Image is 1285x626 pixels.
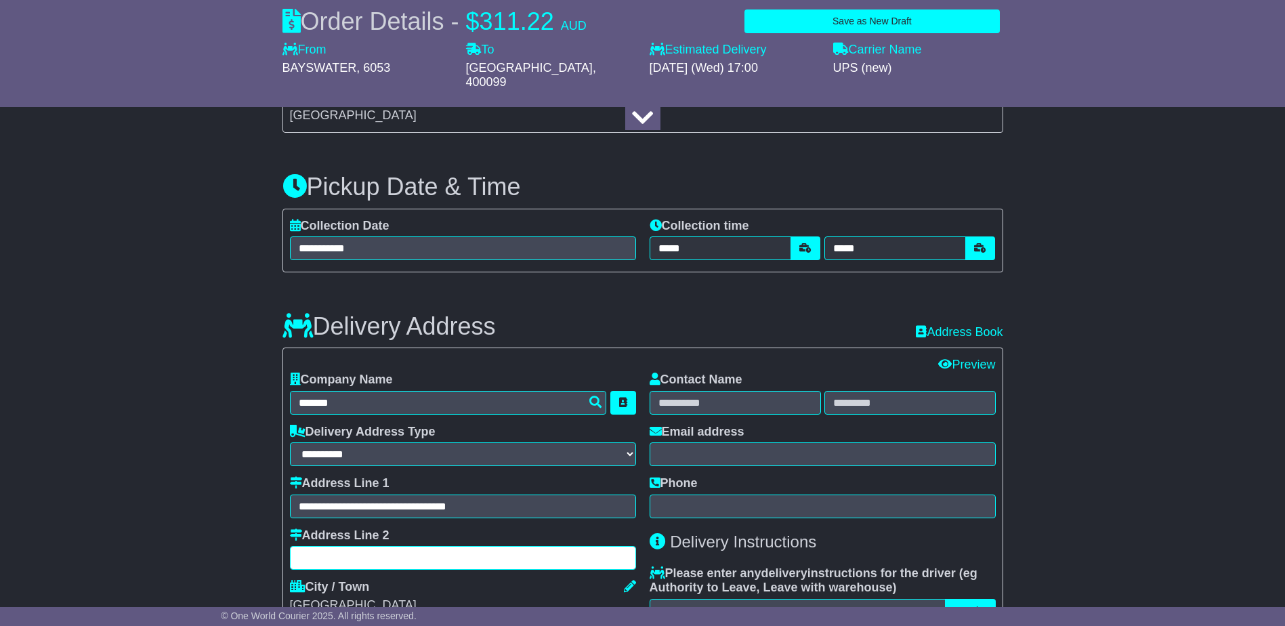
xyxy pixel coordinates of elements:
[650,566,977,595] span: eg Authority to Leave, Leave with warehouse
[761,566,807,580] span: delivery
[833,43,922,58] label: Carrier Name
[833,61,1003,76] div: UPS (new)
[670,533,816,551] span: Delivery Instructions
[650,61,820,76] div: [DATE] (Wed) 17:00
[650,219,749,234] label: Collection time
[466,43,494,58] label: To
[282,173,1003,201] h3: Pickup Date & Time
[282,43,326,58] label: From
[466,61,596,89] span: , 400099
[650,476,698,491] label: Phone
[650,425,744,440] label: Email address
[282,313,496,340] h3: Delivery Address
[290,528,389,543] label: Address Line 2
[356,61,390,75] span: , 6053
[480,7,554,35] span: 311.22
[650,43,820,58] label: Estimated Delivery
[650,373,742,388] label: Contact Name
[466,61,593,75] span: [GEOGRAPHIC_DATA]
[290,580,370,595] label: City / Town
[290,425,436,440] label: Delivery Address Type
[221,610,417,621] span: © One World Courier 2025. All rights reserved.
[282,7,587,36] div: Order Details -
[938,358,995,371] a: Preview
[290,476,389,491] label: Address Line 1
[290,108,417,122] span: [GEOGRAPHIC_DATA]
[945,599,995,623] button: Popular
[650,566,996,596] label: Please enter any instructions for the driver ( )
[290,219,389,234] label: Collection Date
[466,7,480,35] span: $
[744,9,999,33] button: Save as New Draft
[290,373,393,388] label: Company Name
[916,325,1003,339] a: Address Book
[282,61,357,75] span: BAYSWATER
[290,598,636,613] div: [GEOGRAPHIC_DATA]
[561,19,587,33] span: AUD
